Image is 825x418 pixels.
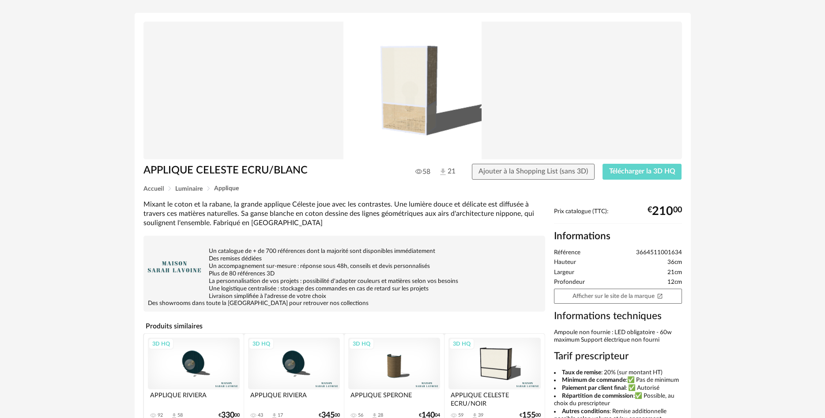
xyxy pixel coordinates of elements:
div: 3D HQ [449,338,475,350]
div: APPLIQUE SPERONE [348,389,440,407]
span: Ajouter à la Shopping List (sans 3D) [478,168,588,175]
span: 21cm [667,269,682,277]
a: Afficher sur le site de la marqueOpen In New icon [554,289,682,304]
div: Mixant le coton et la rabane, la grande applique Céleste joue avec les contrastes. Une lumière do... [143,200,545,228]
span: Applique [214,185,239,192]
span: Largeur [554,269,574,277]
button: Ajouter à la Shopping List (sans 3D) [472,164,595,180]
span: Accueil [143,186,164,192]
li: : 20% (sur montant HT) [554,369,682,377]
div: 3D HQ [349,338,374,350]
span: Profondeur [554,279,585,286]
li: : ✅ Autorisé [554,384,682,392]
span: Hauteur [554,259,576,267]
span: Luminaire [175,186,203,192]
span: 12cm [667,279,682,286]
div: Prix catalogue (TTC): [554,208,682,224]
div: Ampoule non fournie : LED obligatoire - 60w maximum Support électrique non fourni [554,329,682,344]
div: Un catalogue de + de 700 références dont la majorité sont disponibles immédiatement Des remises d... [148,240,541,307]
b: Répartition de commission [562,393,633,399]
div: 3D HQ [148,338,174,350]
button: Télécharger la 3D HQ [603,164,682,180]
img: brand logo [148,240,201,293]
li: :✅ Pas de minimum [554,377,682,384]
h2: Informations [554,230,682,243]
span: 58 [415,167,430,176]
img: Téléchargements [438,167,448,177]
h4: Produits similaires [143,320,545,333]
span: 3664511001634 [636,249,682,257]
b: Minimum de commande [562,377,626,383]
span: 36cm [667,259,682,267]
div: APPLIQUE RIVIERA [248,389,340,407]
div: APPLIQUE CELESTE ECRU/NOIR [448,389,540,407]
h3: Informations techniques [554,310,682,323]
div: Breadcrumb [143,185,682,192]
img: Product pack shot [143,22,682,160]
b: Paiement par client final [562,385,625,391]
div: 3D HQ [249,338,274,350]
b: Taux de remise [562,369,601,376]
h1: APPLIQUE CELESTE ECRU/BLANC [143,164,363,177]
div: APPLIQUE RIVIERA [148,389,240,407]
span: Référence [554,249,580,257]
h3: Tarif prescripteur [554,350,682,363]
b: Autres conditions [562,408,610,414]
span: Télécharger la 3D HQ [609,168,675,175]
div: € 00 [648,208,682,215]
span: 210 [652,208,673,215]
span: 21 [438,167,456,177]
li: :✅ Possible, au choix du prescripteur [554,392,682,408]
span: Open In New icon [657,293,663,299]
